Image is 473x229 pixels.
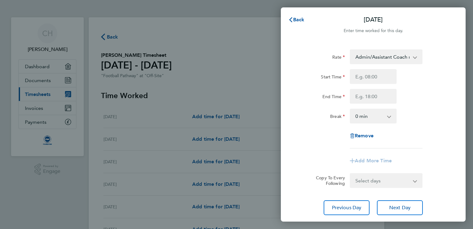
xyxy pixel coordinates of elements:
[350,133,374,138] button: Remove
[293,17,305,23] span: Back
[377,200,423,215] button: Next Day
[282,14,311,26] button: Back
[311,175,345,186] label: Copy To Every Following
[350,89,397,104] input: E.g. 18:00
[355,133,374,139] span: Remove
[330,114,345,121] label: Break
[350,69,397,84] input: E.g. 08:00
[324,200,370,215] button: Previous Day
[332,54,345,62] label: Rate
[321,74,345,81] label: Start Time
[332,205,362,211] span: Previous Day
[281,27,466,35] div: Enter time worked for this day.
[364,15,383,24] p: [DATE]
[322,94,345,101] label: End Time
[389,205,410,211] span: Next Day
